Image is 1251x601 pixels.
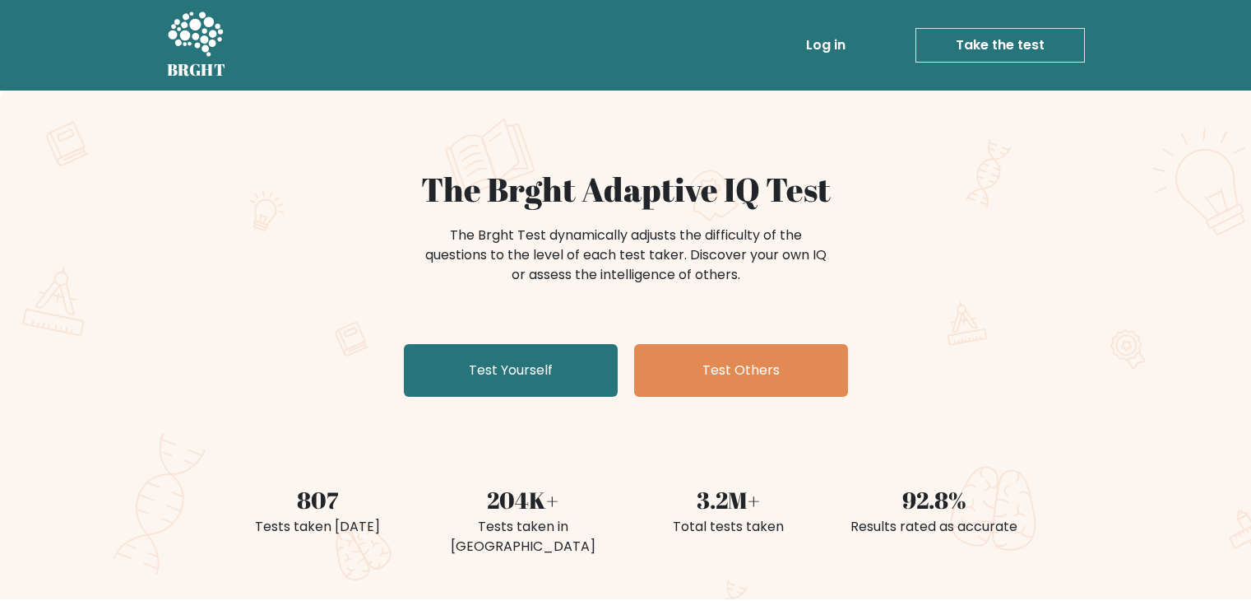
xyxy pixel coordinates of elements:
[420,226,832,285] div: The Brght Test dynamically adjusts the difficulty of the questions to the level of each test take...
[799,29,852,62] a: Log in
[225,482,410,517] div: 807
[841,482,1027,517] div: 92.8%
[636,482,822,517] div: 3.2M+
[404,344,618,397] a: Test Yourself
[430,517,616,557] div: Tests taken in [GEOGRAPHIC_DATA]
[225,170,1027,209] h1: The Brght Adaptive IQ Test
[225,517,410,537] div: Tests taken [DATE]
[915,28,1085,63] a: Take the test
[634,344,848,397] a: Test Others
[841,517,1027,537] div: Results rated as accurate
[167,60,226,80] h5: BRGHT
[167,7,226,84] a: BRGHT
[636,517,822,537] div: Total tests taken
[430,482,616,517] div: 204K+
